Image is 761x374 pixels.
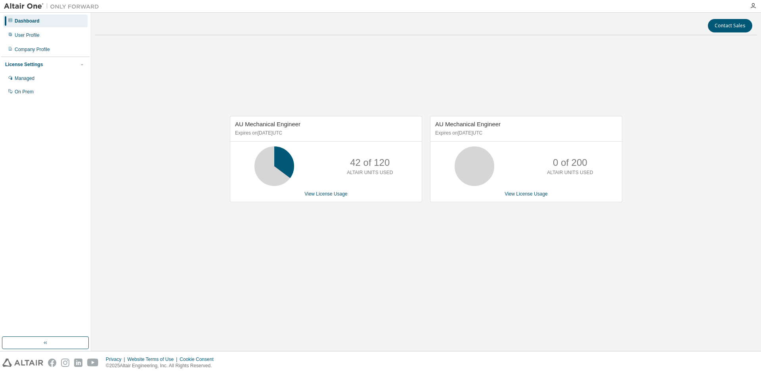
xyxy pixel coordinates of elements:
p: ALTAIR UNITS USED [347,169,393,176]
p: Expires on [DATE] UTC [435,130,615,137]
img: linkedin.svg [74,359,82,367]
img: Altair One [4,2,103,10]
a: View License Usage [505,191,548,197]
div: User Profile [15,32,40,38]
p: 0 of 200 [553,156,587,169]
p: Expires on [DATE] UTC [235,130,415,137]
div: On Prem [15,89,34,95]
span: AU Mechanical Engineer [435,121,501,127]
div: Privacy [106,356,127,363]
div: License Settings [5,61,43,68]
p: ALTAIR UNITS USED [547,169,593,176]
img: instagram.svg [61,359,69,367]
div: Dashboard [15,18,40,24]
p: © 2025 Altair Engineering, Inc. All Rights Reserved. [106,363,218,369]
img: youtube.svg [87,359,99,367]
p: 42 of 120 [350,156,390,169]
img: altair_logo.svg [2,359,43,367]
div: Company Profile [15,46,50,53]
img: facebook.svg [48,359,56,367]
div: Cookie Consent [180,356,218,363]
span: AU Mechanical Engineer [235,121,300,127]
div: Website Terms of Use [127,356,180,363]
div: Managed [15,75,34,82]
a: View License Usage [304,191,348,197]
button: Contact Sales [708,19,752,32]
